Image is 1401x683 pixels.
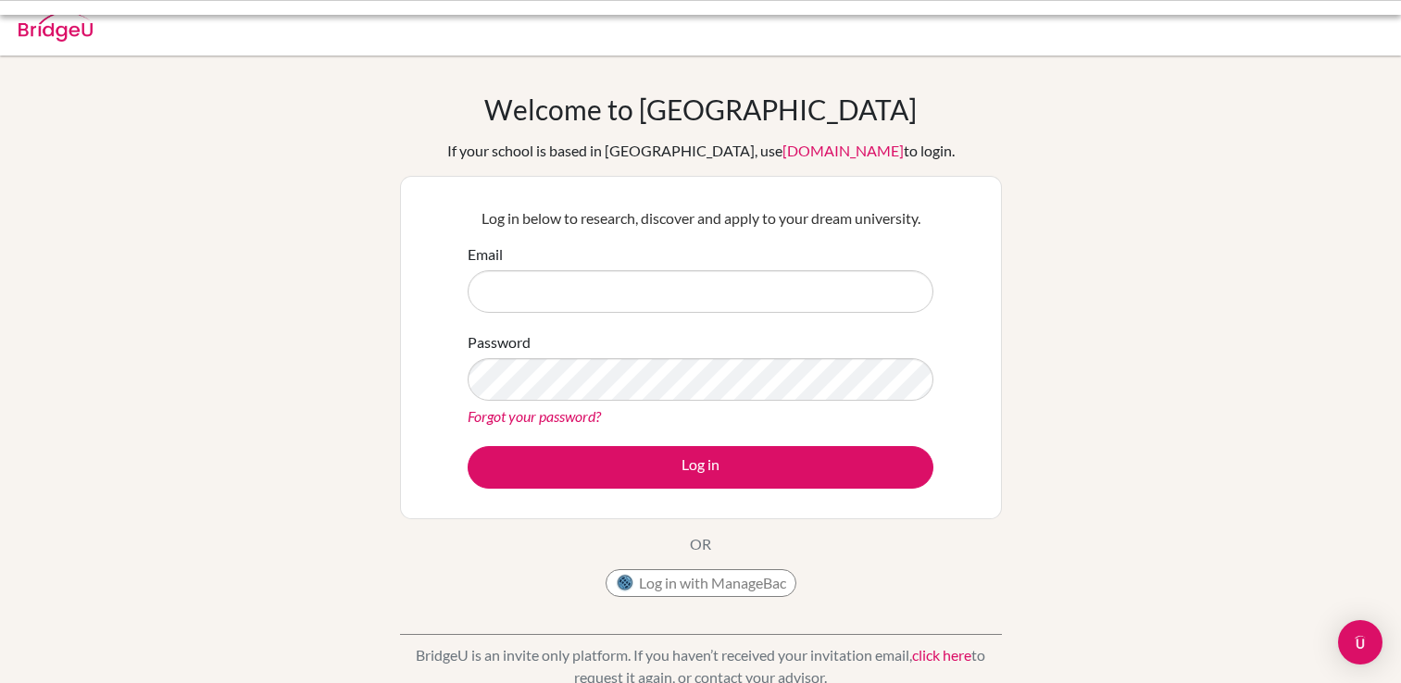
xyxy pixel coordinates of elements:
[19,12,93,42] img: Bridge-U
[690,533,711,555] p: OR
[468,331,531,354] label: Password
[606,569,796,597] button: Log in with ManageBac
[468,446,933,489] button: Log in
[468,207,933,230] p: Log in below to research, discover and apply to your dream university.
[912,646,971,664] a: click here
[447,140,955,162] div: If your school is based in [GEOGRAPHIC_DATA], use to login.
[468,407,601,425] a: Forgot your password?
[468,243,503,266] label: Email
[164,15,960,59] div: We were unable to sign you in with ManageBac. Please try again or <a href="mailto:[EMAIL_ADDRESS]...
[484,93,917,126] h1: Welcome to [GEOGRAPHIC_DATA]
[782,142,904,159] a: [DOMAIN_NAME]
[1338,620,1382,664] div: Open Intercom Messenger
